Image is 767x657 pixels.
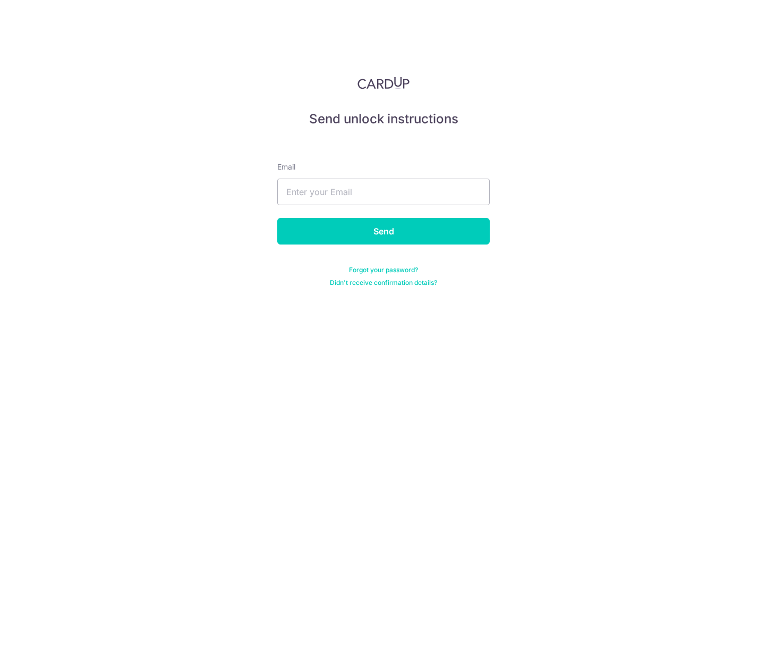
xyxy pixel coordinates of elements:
[277,111,490,128] h5: Send unlock instructions
[277,179,490,205] input: Enter your Email
[277,218,490,245] input: Send
[357,77,410,89] img: CardUp Logo
[330,279,437,287] a: Didn't receive confirmation details?
[277,162,295,171] span: translation missing: en.devise.label.Email
[349,266,418,274] a: Forgot your password?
